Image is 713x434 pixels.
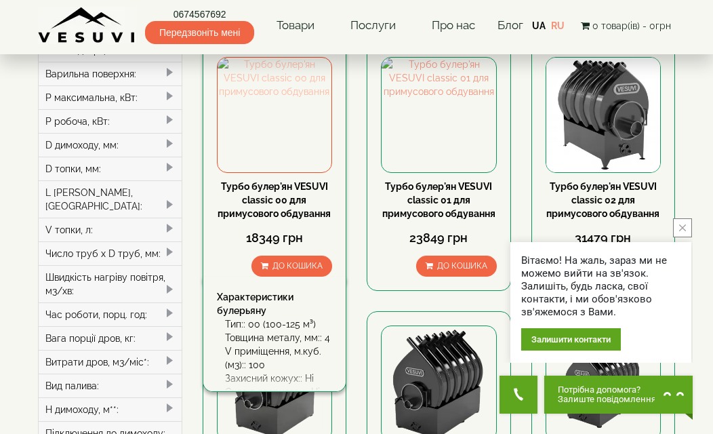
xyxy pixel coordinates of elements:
[39,218,182,241] div: V топки, л:
[532,20,546,31] a: UA
[39,241,182,265] div: Число труб x D труб, мм:
[39,133,182,157] div: D димоходу, мм:
[39,397,182,421] div: H димоходу, м**:
[145,21,254,44] span: Передзвоніть мені
[225,344,333,372] div: V приміщення, м.куб. (м3):: 100
[497,18,523,32] a: Блог
[225,331,333,344] div: Товщина металу, мм:: 4
[39,62,182,85] div: Варильна поверхня:
[39,85,182,109] div: P максимальна, кВт:
[225,317,333,331] div: Тип:: 00 (100-125 м³)
[39,265,182,302] div: Швидкість нагріву повітря, м3/хв:
[521,328,621,351] div: Залишити контакти
[218,58,332,172] img: Турбо булер'ян VESUVI classic 00 для примусового обдування
[382,58,496,172] img: Турбо булер'ян VESUVI classic 01 для примусового обдування
[546,58,661,172] img: Турбо булер'ян VESUVI classic 02 для примусового обдування
[39,109,182,133] div: P робоча, кВт:
[272,261,323,271] span: До кошика
[217,290,333,317] div: Характеристики булерьяну
[263,10,328,41] a: Товари
[673,218,692,237] button: close button
[500,376,537,414] button: Get Call button
[577,18,675,33] button: 0 товар(ів) - 0грн
[39,350,182,374] div: Витрати дров, м3/міс*:
[39,326,182,350] div: Вага порції дров, кг:
[39,302,182,326] div: Час роботи, порц. год:
[39,180,182,218] div: L [PERSON_NAME], [GEOGRAPHIC_DATA]:
[39,157,182,180] div: D топки, мм:
[416,256,497,277] button: До кошика
[418,10,489,41] a: Про нас
[437,261,487,271] span: До кошика
[38,7,136,44] img: Завод VESUVI
[251,256,332,277] button: До кошика
[381,229,497,247] div: 23849 грн
[551,20,565,31] a: RU
[382,181,495,219] a: Турбо булер'ян VESUVI classic 01 для примусового обдування
[521,254,680,319] div: Вітаємо! На жаль, зараз ми не можемо вийти на зв'язок. Залишіть, будь ласка, свої контакти, і ми ...
[337,10,409,41] a: Послуги
[544,376,693,414] button: Chat button
[558,395,656,404] span: Залиште повідомлення
[558,385,656,395] span: Потрібна допомога?
[592,20,671,31] span: 0 товар(ів) - 0грн
[39,374,182,397] div: Вид палива:
[218,181,331,219] a: Турбо булер'ян VESUVI classic 00 для примусового обдування
[546,181,659,219] a: Турбо булер'ян VESUVI classic 02 для примусового обдування
[145,7,254,21] a: 0674567692
[217,229,333,247] div: 18349 грн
